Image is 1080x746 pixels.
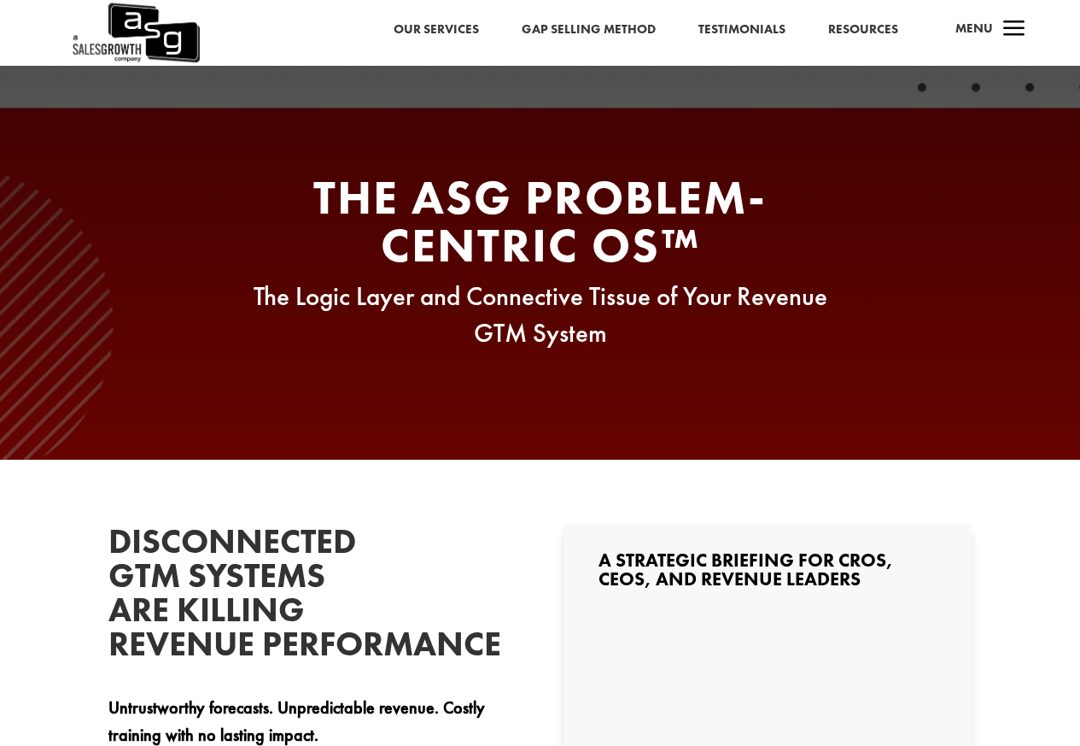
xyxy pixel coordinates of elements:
h2: The ASG Problem-Centric OS™ [216,173,865,278]
strong: Untrustworthy forecasts. Unpredictable revenue. Costly training with no lasting impact. [108,696,485,746]
a: Our Services [394,19,479,41]
span: Menu [955,20,993,37]
a: Gap Selling Method [522,19,656,41]
h3: A Strategic Briefing for CROs, CEOs, and Revenue Leaders [598,551,937,597]
a: Resources [828,19,898,41]
a: Testimonials [698,19,785,41]
h2: Disconnected GTM Systems Are Killing Revenue Performance [108,525,365,670]
p: The Logic Layer and Connective Tissue of Your Revenue GTM System [216,278,865,352]
span: a [997,13,1031,47]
